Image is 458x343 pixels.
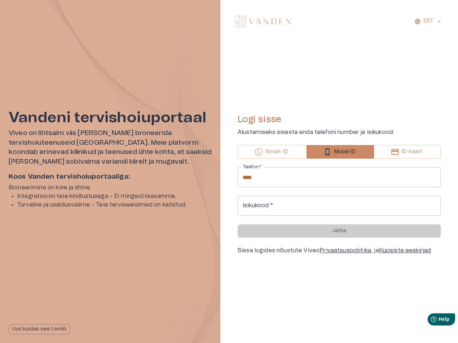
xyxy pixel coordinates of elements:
p: EST [424,18,433,25]
div: Sisse logides nõustute Viveo , ja [238,246,441,255]
a: Küpsiste eeskirjad [379,248,431,253]
p: Smart-ID [265,148,288,156]
p: Alustamiseks sisesta enda telefoni number ja isikukood. [238,128,441,136]
button: Smart-ID [238,145,307,159]
a: Privaatsuspoliitika [320,248,371,253]
p: Uuri kuidas see toimib [12,325,67,333]
button: Mobiil-ID [307,145,374,159]
button: Uuri kuidas see toimib [9,324,70,334]
button: ID-kaart [374,145,441,159]
button: EST [413,16,444,26]
p: Mobiil-ID [334,148,355,156]
h4: Logi sisse [238,114,441,125]
p: ID-kaart [402,148,422,156]
img: Vanden logo [235,16,291,27]
label: Telefon [243,164,261,170]
iframe: Help widget launcher [402,310,458,330]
